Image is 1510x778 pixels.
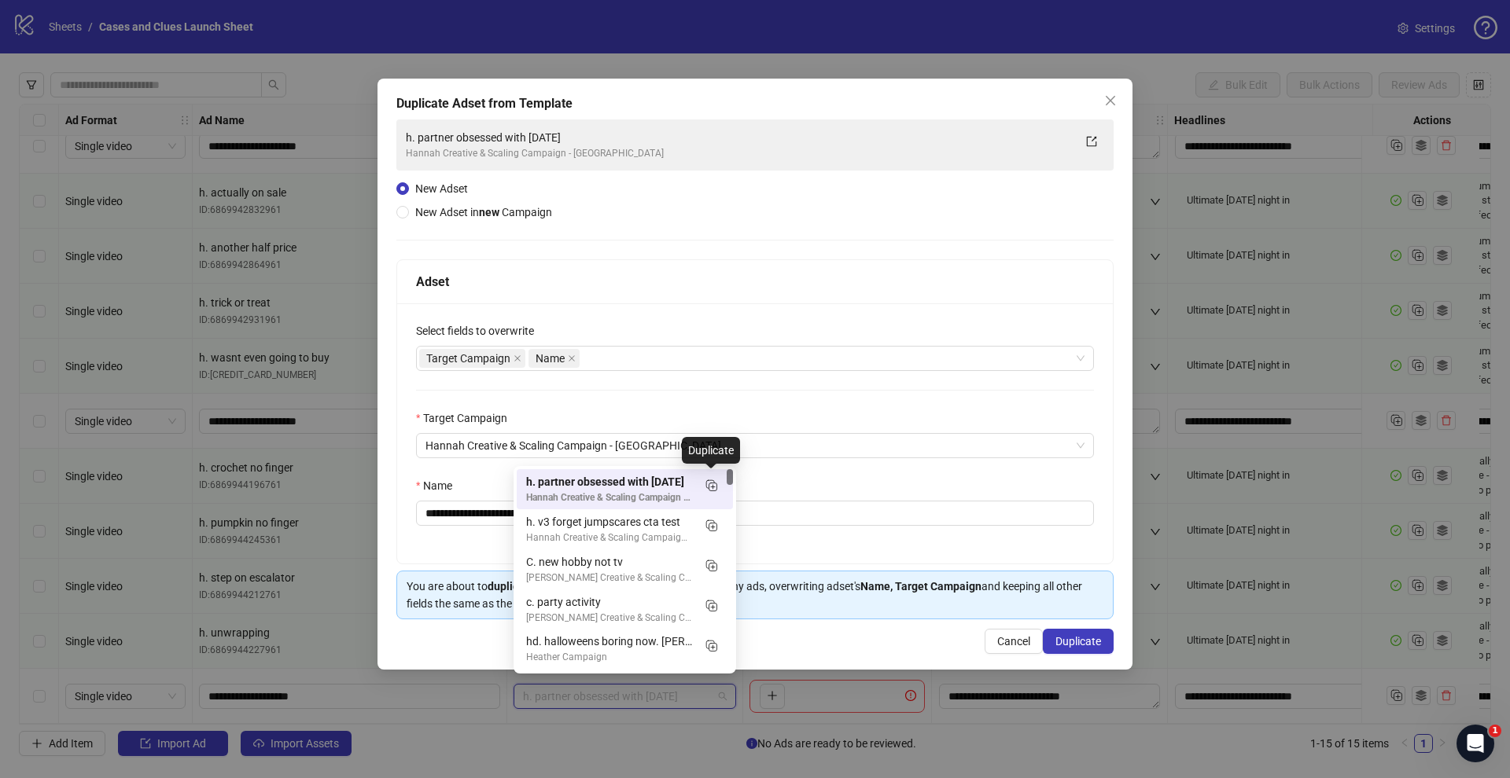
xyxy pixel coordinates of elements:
label: Target Campaign [416,409,517,427]
div: C. new hobby not tv [526,553,692,571]
div: [PERSON_NAME] Creative & Scaling Campaign - [GEOGRAPHIC_DATA] [526,611,692,626]
div: h. v3 forget jumpscares cta test [517,509,733,549]
span: Hannah Creative & Scaling Campaign - UK [425,434,1085,457]
div: hd. halloweens boring now. HAL - TF [517,629,733,669]
div: c. party activity [526,593,692,611]
div: You are about to the selected adset without any ads, overwriting adset's and keeping all other fi... [407,578,1103,612]
span: New Adset [415,182,468,195]
span: close [568,354,576,362]
span: Target Campaign [419,349,525,368]
iframe: Intercom live chat [1457,725,1494,762]
strong: new [479,206,499,218]
button: Duplicate [1043,629,1114,654]
strong: duplicate and publish [488,580,595,593]
div: Heather Campaign [526,650,692,665]
span: Duplicate [1055,635,1101,648]
div: Hannah Creative & Scaling Campaign - [GEOGRAPHIC_DATA] [526,490,692,505]
span: Name [528,349,580,368]
span: close [514,354,521,362]
button: Cancel [985,629,1043,654]
div: h. v3 forget jumpscares cta test [526,513,692,530]
div: [PERSON_NAME] Creative & Scaling Campaign - [GEOGRAPHIC_DATA] [526,571,692,585]
span: Name [536,350,565,367]
label: Name [416,477,462,494]
svg: Duplicate [703,597,719,613]
input: Name [416,501,1094,526]
svg: Duplicate [703,517,719,533]
div: hd. halloweens boring now. [PERSON_NAME] [526,633,692,650]
div: h. partner obsessed with [DATE] [406,129,1073,146]
div: c. party activity [517,589,733,629]
button: Close [1098,88,1123,113]
div: Hannah Creative & Scaling Campaign - [GEOGRAPHIC_DATA] [526,530,692,545]
div: C. new hobby not tv [517,549,733,589]
span: export [1086,136,1097,147]
span: Target Campaign [426,350,510,367]
div: h. family watched every spooky film [517,669,733,709]
div: Hannah Creative & Scaling Campaign - [GEOGRAPHIC_DATA] [406,146,1073,161]
span: New Adset in Campaign [415,206,552,218]
span: Cancel [997,635,1030,648]
strong: Name, Target Campaign [860,580,981,593]
div: Duplicate Adset from Template [396,94,1114,113]
div: Duplicate [682,437,740,464]
span: 1 [1489,725,1501,737]
div: h. partner obsessed with halloween [517,469,733,509]
label: Select fields to overwrite [416,322,544,339]
span: close [1104,94,1117,107]
div: Adset [416,272,1094,292]
svg: Duplicate [703,477,719,493]
svg: Duplicate [703,637,719,653]
div: h. partner obsessed with [DATE] [526,473,692,490]
svg: Duplicate [703,557,719,573]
